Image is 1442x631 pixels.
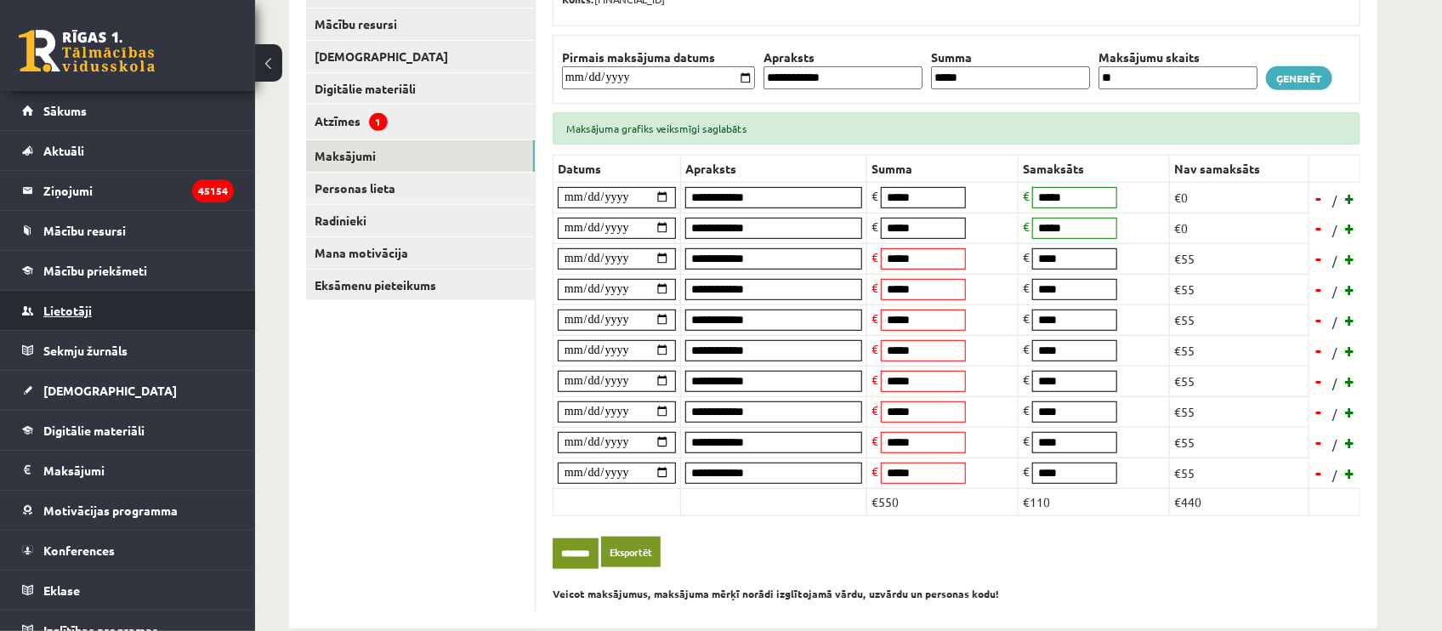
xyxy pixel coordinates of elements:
[306,205,535,236] a: Radinieki
[1311,460,1328,486] a: -
[22,331,234,370] a: Sekmju žurnāls
[1023,219,1030,234] span: €
[1331,466,1339,484] span: /
[1331,221,1339,239] span: /
[306,270,535,301] a: Eksāmenu pieteikums
[871,310,878,326] span: €
[871,402,878,418] span: €
[43,451,234,490] legend: Maksājumi
[1023,188,1030,203] span: €
[1342,338,1359,363] a: +
[369,113,388,131] span: 1
[1342,276,1359,302] a: +
[1170,155,1309,182] th: Nav samaksāts
[22,131,234,170] a: Aktuāli
[871,280,878,295] span: €
[43,223,126,238] span: Mācību resursi
[1266,66,1332,90] a: Ģenerēt
[43,103,87,118] span: Sākums
[1342,215,1359,241] a: +
[1311,429,1328,455] a: -
[1019,488,1170,515] td: €110
[1023,341,1030,356] span: €
[681,155,867,182] th: Apraksts
[22,451,234,490] a: Maksājumi
[1023,249,1030,264] span: €
[1331,252,1339,270] span: /
[1311,368,1328,394] a: -
[558,48,759,66] th: Pirmais maksājuma datums
[192,179,234,202] i: 45154
[1311,215,1328,241] a: -
[871,341,878,356] span: €
[43,303,92,318] span: Lietotāji
[1331,435,1339,453] span: /
[1023,463,1030,479] span: €
[306,173,535,204] a: Personas lieta
[1170,304,1309,335] td: €55
[871,219,878,234] span: €
[22,171,234,210] a: Ziņojumi45154
[1311,338,1328,363] a: -
[43,343,128,358] span: Sekmju žurnāls
[1331,374,1339,392] span: /
[553,112,1360,145] div: Maksājuma grafiks veiksmīgi saglabāts
[1170,488,1309,515] td: €440
[1170,243,1309,274] td: €55
[1342,460,1359,486] a: +
[553,587,999,600] b: Veicot maksājumus, maksājuma mērķī norādi izglītojamā vārdu, uzvārdu un personas kodu!
[1331,344,1339,361] span: /
[1311,246,1328,271] a: -
[759,48,927,66] th: Apraksts
[43,171,234,210] legend: Ziņojumi
[1170,274,1309,304] td: €55
[1311,276,1328,302] a: -
[1170,396,1309,427] td: €55
[1331,313,1339,331] span: /
[1331,282,1339,300] span: /
[1342,185,1359,211] a: +
[22,411,234,450] a: Digitālie materiāli
[1023,310,1030,326] span: €
[1023,372,1030,387] span: €
[306,73,535,105] a: Digitālie materiāli
[1331,191,1339,209] span: /
[927,48,1094,66] th: Summa
[871,463,878,479] span: €
[22,91,234,130] a: Sākums
[1311,185,1328,211] a: -
[1331,405,1339,423] span: /
[22,571,234,610] a: Eklase
[1311,399,1328,424] a: -
[1342,307,1359,333] a: +
[306,237,535,269] a: Mana motivācija
[43,143,84,158] span: Aktuāli
[1094,48,1262,66] th: Maksājumu skaits
[43,423,145,438] span: Digitālie materiāli
[1023,433,1030,448] span: €
[1170,182,1309,213] td: €0
[22,491,234,530] a: Motivācijas programma
[1023,280,1030,295] span: €
[601,537,661,568] a: Eksportēt
[43,503,178,518] span: Motivācijas programma
[43,583,80,598] span: Eklase
[43,543,115,558] span: Konferences
[871,433,878,448] span: €
[867,155,1019,182] th: Summa
[22,251,234,290] a: Mācību priekšmeti
[1019,155,1170,182] th: Samaksāts
[1342,399,1359,424] a: +
[306,41,535,72] a: [DEMOGRAPHIC_DATA]
[1170,335,1309,366] td: €55
[871,372,878,387] span: €
[1342,368,1359,394] a: +
[1311,307,1328,333] a: -
[867,488,1019,515] td: €550
[306,9,535,40] a: Mācību resursi
[1170,458,1309,488] td: €55
[22,371,234,410] a: [DEMOGRAPHIC_DATA]
[871,188,878,203] span: €
[22,211,234,250] a: Mācību resursi
[43,263,147,278] span: Mācību priekšmeti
